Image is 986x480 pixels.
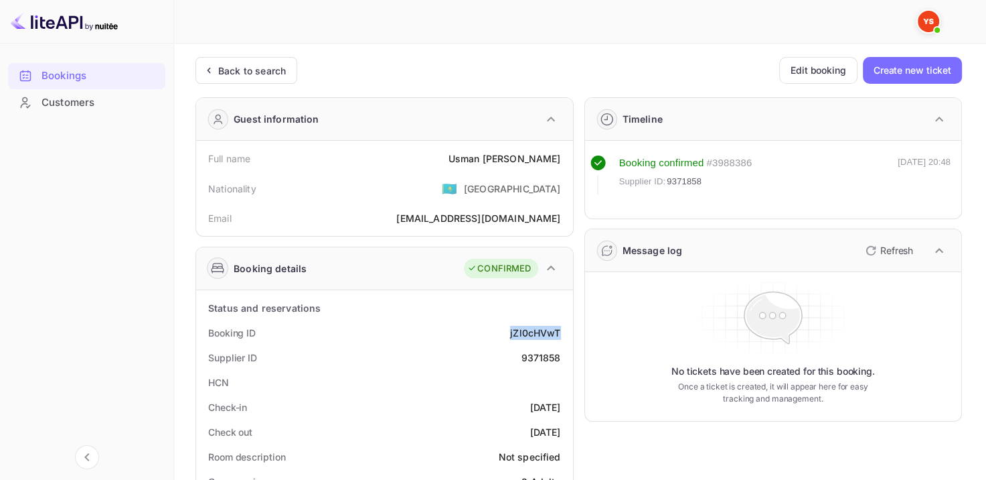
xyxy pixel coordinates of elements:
[442,176,457,200] span: United States
[448,152,561,166] div: Usman [PERSON_NAME]
[42,68,159,84] div: Bookings
[499,450,561,464] div: Not specified
[8,63,165,88] a: Bookings
[396,211,560,225] div: [EMAIL_ADDRESS][DOMAIN_NAME]
[208,152,250,166] div: Full name
[208,425,252,439] div: Check out
[530,400,561,414] div: [DATE]
[42,95,159,111] div: Customers
[208,400,247,414] div: Check-in
[706,156,752,171] div: # 3988386
[619,175,666,188] span: Supplier ID:
[779,57,857,84] button: Edit booking
[623,243,683,257] div: Message log
[521,351,560,365] div: 9371858
[11,11,118,32] img: LiteAPI logo
[208,182,256,196] div: Nationality
[208,301,321,315] div: Status and reservations
[208,351,257,365] div: Supplier ID
[8,63,165,89] div: Bookings
[672,381,874,405] p: Once a ticket is created, it will appear here for easy tracking and management.
[671,365,875,378] p: No tickets have been created for this booking.
[234,112,319,126] div: Guest information
[218,64,286,78] div: Back to search
[208,326,256,340] div: Booking ID
[623,112,663,126] div: Timeline
[75,445,99,469] button: Collapse navigation
[918,11,939,32] img: Yandex Support
[208,375,229,389] div: HCN
[619,156,704,171] div: Booking confirmed
[464,182,561,196] div: [GEOGRAPHIC_DATA]
[234,261,307,276] div: Booking details
[8,90,165,115] a: Customers
[880,243,913,257] p: Refresh
[510,326,560,340] div: jZl0cHVwT
[898,156,951,194] div: [DATE] 20:48
[530,425,561,439] div: [DATE]
[208,211,232,225] div: Email
[863,57,962,84] button: Create new ticket
[467,262,531,276] div: CONFIRMED
[8,90,165,116] div: Customers
[667,175,702,188] span: 9371858
[857,240,918,261] button: Refresh
[208,450,285,464] div: Room description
